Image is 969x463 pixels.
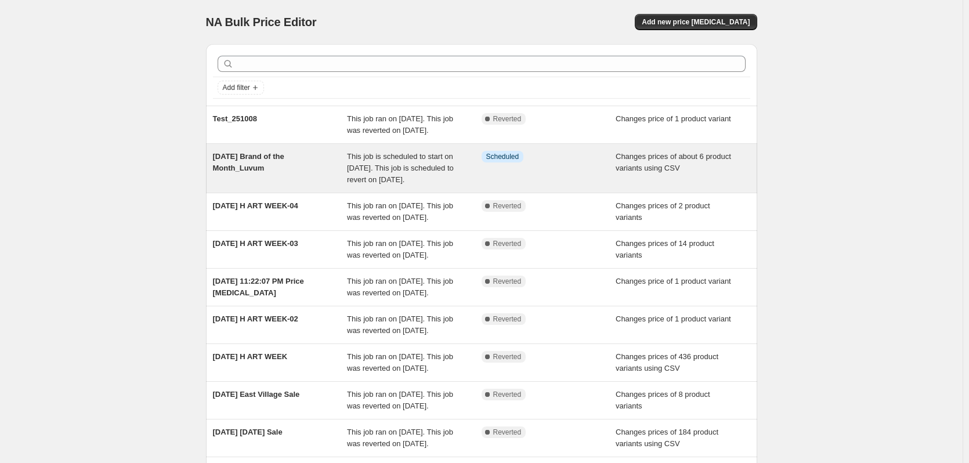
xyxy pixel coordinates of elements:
span: This job ran on [DATE]. This job was reverted on [DATE]. [347,428,453,448]
span: Changes prices of 2 product variants [616,201,710,222]
button: Add new price [MEDICAL_DATA] [635,14,757,30]
span: [DATE] [DATE] Sale [213,428,283,436]
span: This job is scheduled to start on [DATE]. This job is scheduled to revert on [DATE]. [347,152,454,184]
span: This job ran on [DATE]. This job was reverted on [DATE]. [347,114,453,135]
span: Changes prices of 14 product variants [616,239,714,259]
span: Changes price of 1 product variant [616,114,731,123]
span: [DATE] East Village Sale [213,390,300,399]
span: This job ran on [DATE]. This job was reverted on [DATE]. [347,390,453,410]
span: This job ran on [DATE]. This job was reverted on [DATE]. [347,277,453,297]
span: Test_251008 [213,114,257,123]
span: Reverted [493,239,522,248]
span: Reverted [493,352,522,361]
span: [DATE] Brand of the Month_Luvum [213,152,284,172]
span: Changes price of 1 product variant [616,277,731,285]
span: Changes prices of 436 product variants using CSV [616,352,718,372]
button: Add filter [218,81,264,95]
span: Add new price [MEDICAL_DATA] [642,17,750,27]
span: [DATE] H ART WEEK-03 [213,239,298,248]
span: This job ran on [DATE]. This job was reverted on [DATE]. [347,314,453,335]
span: Changes prices of about 6 product variants using CSV [616,152,731,172]
span: Changes prices of 184 product variants using CSV [616,428,718,448]
span: Reverted [493,390,522,399]
span: Reverted [493,314,522,324]
span: Scheduled [486,152,519,161]
span: Changes prices of 8 product variants [616,390,710,410]
span: Reverted [493,428,522,437]
span: This job ran on [DATE]. This job was reverted on [DATE]. [347,352,453,372]
span: NA Bulk Price Editor [206,16,317,28]
span: Reverted [493,114,522,124]
span: Reverted [493,277,522,286]
span: Changes price of 1 product variant [616,314,731,323]
span: [DATE] H ART WEEK-02 [213,314,298,323]
span: Reverted [493,201,522,211]
span: This job ran on [DATE]. This job was reverted on [DATE]. [347,239,453,259]
span: [DATE] H ART WEEK-04 [213,201,298,210]
span: [DATE] 11:22:07 PM Price [MEDICAL_DATA] [213,277,304,297]
span: Add filter [223,83,250,92]
span: This job ran on [DATE]. This job was reverted on [DATE]. [347,201,453,222]
span: [DATE] H ART WEEK [213,352,288,361]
